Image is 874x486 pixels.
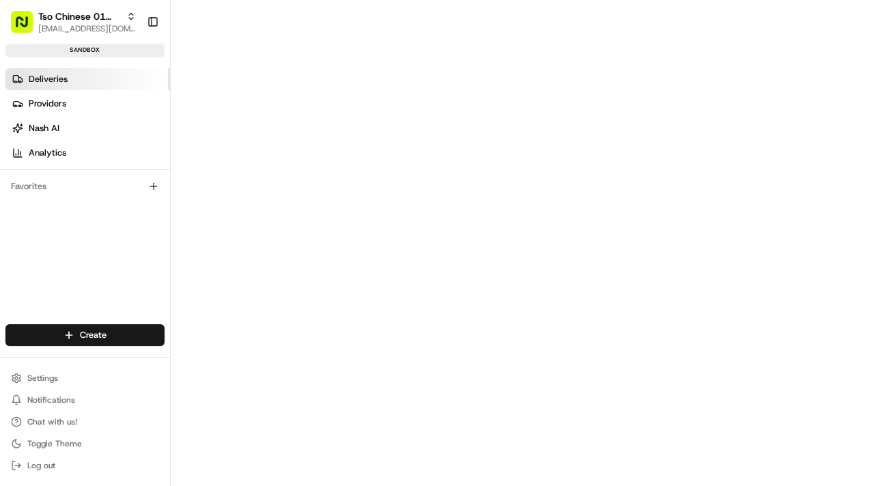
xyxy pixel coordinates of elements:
span: Create [80,329,107,341]
div: Favorites [5,175,165,197]
span: Settings [27,373,58,384]
button: Settings [5,369,165,388]
img: Nash [14,14,41,41]
a: 📗Knowledge Base [8,192,110,217]
button: Create [5,324,165,346]
span: Log out [27,460,55,471]
a: Nash AI [5,117,170,139]
button: [EMAIL_ADDRESS][DOMAIN_NAME] [38,23,136,34]
button: Notifications [5,390,165,410]
div: We're available if you need us! [46,144,173,155]
a: 💻API Documentation [110,192,225,217]
a: Providers [5,93,170,115]
button: Toggle Theme [5,434,165,453]
span: Nash AI [29,122,59,134]
span: API Documentation [129,198,219,212]
span: Knowledge Base [27,198,104,212]
img: 1736555255976-a54dd68f-1ca7-489b-9aae-adbdc363a1c4 [14,130,38,155]
span: Pylon [136,231,165,242]
button: Tso Chinese 01 Cherrywood[EMAIL_ADDRESS][DOMAIN_NAME] [5,5,141,38]
button: Tso Chinese 01 Cherrywood [38,10,121,23]
span: Chat with us! [27,416,77,427]
button: Chat with us! [5,412,165,431]
a: Deliveries [5,68,170,90]
div: 💻 [115,199,126,210]
p: Welcome 👋 [14,55,249,76]
span: Notifications [27,395,75,405]
div: 📗 [14,199,25,210]
span: Toggle Theme [27,438,82,449]
span: Deliveries [29,73,68,85]
button: Start new chat [232,134,249,151]
span: Providers [29,98,66,110]
input: Clear [36,88,225,102]
span: Analytics [29,147,66,159]
a: Powered byPylon [96,231,165,242]
a: Analytics [5,142,170,164]
button: Log out [5,456,165,475]
div: Start new chat [46,130,224,144]
div: sandbox [5,44,165,57]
